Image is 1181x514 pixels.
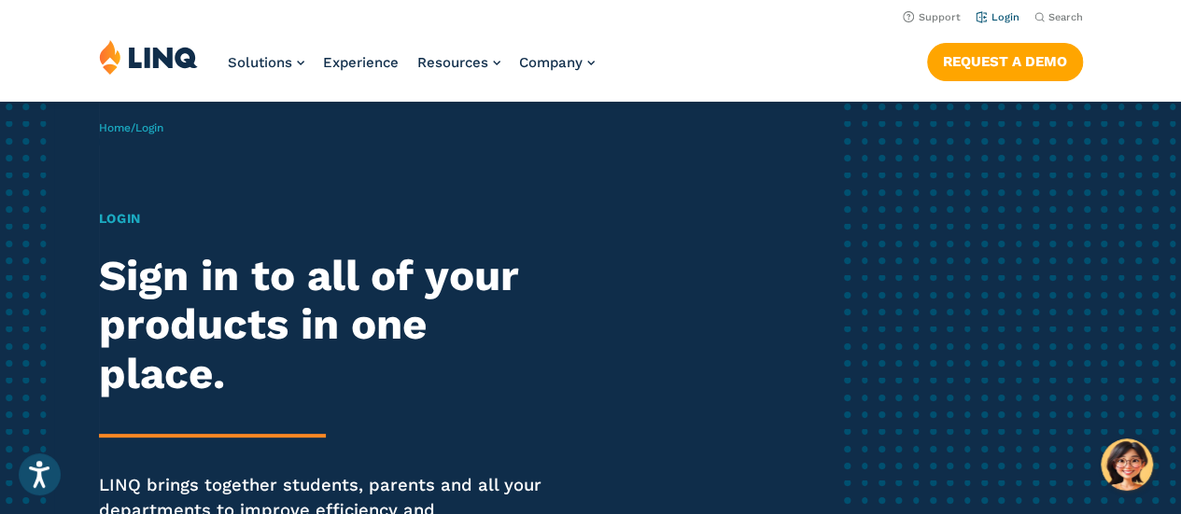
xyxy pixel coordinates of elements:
button: Hello, have a question? Let’s chat. [1101,438,1153,491]
h1: Login [99,209,554,229]
nav: Primary Navigation [228,39,595,101]
h2: Sign in to all of your products in one place. [99,252,554,399]
span: Resources [417,54,488,71]
a: Experience [323,54,399,71]
span: Search [1048,11,1083,23]
span: Login [135,121,163,134]
nav: Button Navigation [927,39,1083,80]
a: Request a Demo [927,43,1083,80]
a: Solutions [228,54,304,71]
a: Login [976,11,1019,23]
a: Support [903,11,961,23]
span: / [99,121,163,134]
span: Solutions [228,54,292,71]
img: LINQ | K‑12 Software [99,39,198,75]
button: Open Search Bar [1034,10,1083,24]
a: Home [99,121,131,134]
a: Resources [417,54,500,71]
span: Company [519,54,583,71]
a: Company [519,54,595,71]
